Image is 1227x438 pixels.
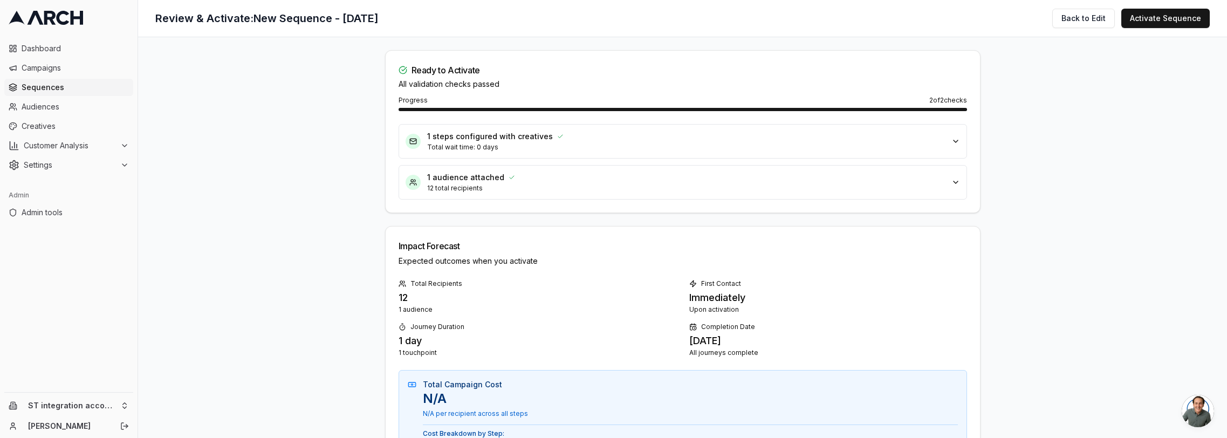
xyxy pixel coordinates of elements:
button: 1 audience attached12 total recipients [399,166,966,199]
button: Settings [4,156,133,174]
div: Ready to Activate [412,64,480,77]
span: 1 steps configured with creatives [427,131,553,142]
div: 12 [399,290,676,305]
p: All validation checks passed [399,79,499,90]
span: First Contact [701,279,741,288]
button: Back to Edit [1052,9,1115,28]
span: Settings [24,160,116,170]
a: Open chat [1182,395,1214,427]
div: All journeys complete [689,348,967,357]
button: Log out [117,419,132,434]
div: Upon activation [689,305,967,314]
button: 1 steps configured with creativesTotal wait time: 0 days [399,125,966,158]
p: Cost Breakdown by Step: [423,429,958,438]
span: ST integration account [28,401,116,410]
p: N/A per recipient across all steps [423,409,958,418]
a: Sequences [4,79,133,96]
p: Total Campaign Cost [423,379,958,390]
span: Completion Date [701,323,755,331]
p: N/A [423,390,958,407]
div: Immediately [689,290,967,305]
span: Journey Duration [410,323,464,331]
button: ST integration account [4,397,133,414]
p: Expected outcomes when you activate [399,256,967,266]
a: Creatives [4,118,133,135]
span: Progress [399,96,428,105]
div: Impact Forecast [399,239,967,252]
span: Campaigns [22,63,129,73]
span: Dashboard [22,43,129,54]
button: Customer Analysis [4,137,133,154]
span: Admin tools [22,207,129,218]
span: Creatives [22,121,129,132]
a: Dashboard [4,40,133,57]
div: 1 day [399,333,676,348]
p: Total wait time: 0 days [427,143,945,152]
h1: Review & Activate: New Sequence - [DATE] [155,11,379,26]
span: Total Recipients [410,279,462,288]
a: Campaigns [4,59,133,77]
a: [PERSON_NAME] [28,421,108,432]
p: 12 total recipients [427,184,945,193]
div: 1 touchpoint [399,348,676,357]
div: Admin [4,187,133,204]
a: Admin tools [4,204,133,221]
span: Customer Analysis [24,140,116,151]
span: 2 of 2 checks [929,96,967,105]
span: Sequences [22,82,129,93]
span: Audiences [22,101,129,112]
a: Audiences [4,98,133,115]
div: [DATE] [689,333,967,348]
div: 1 audience [399,305,676,314]
button: Activate Sequence [1121,9,1210,28]
span: 1 audience attached [427,172,504,183]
